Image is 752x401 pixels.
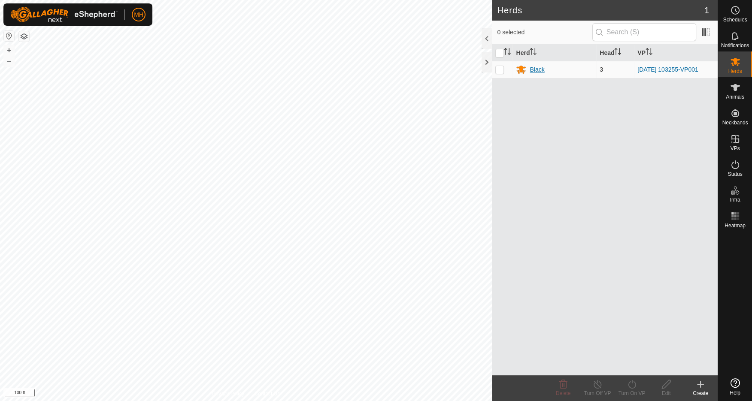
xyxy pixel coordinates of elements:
[530,65,544,74] div: Black
[4,45,14,55] button: +
[728,69,742,74] span: Herds
[530,49,537,56] p-sorticon: Activate to sort
[718,375,752,399] a: Help
[497,28,592,37] span: 0 selected
[721,43,749,48] span: Notifications
[634,45,718,61] th: VP
[134,10,143,19] span: MH
[615,389,649,397] div: Turn On VP
[4,31,14,41] button: Reset Map
[614,49,621,56] p-sorticon: Activate to sort
[683,389,718,397] div: Create
[725,223,746,228] span: Heatmap
[255,390,280,398] a: Contact Us
[592,23,696,41] input: Search (S)
[212,390,244,398] a: Privacy Policy
[10,7,118,22] img: Gallagher Logo
[512,45,596,61] th: Herd
[504,49,511,56] p-sorticon: Activate to sort
[497,5,704,15] h2: Herds
[730,146,740,151] span: VPs
[4,56,14,66] button: –
[637,66,698,73] a: [DATE] 103255-VP001
[704,4,709,17] span: 1
[728,172,742,177] span: Status
[580,389,615,397] div: Turn Off VP
[19,31,29,42] button: Map Layers
[722,120,748,125] span: Neckbands
[649,389,683,397] div: Edit
[723,17,747,22] span: Schedules
[730,390,740,395] span: Help
[646,49,652,56] p-sorticon: Activate to sort
[556,390,571,396] span: Delete
[726,94,744,99] span: Animals
[596,45,634,61] th: Head
[600,66,603,73] span: 3
[730,197,740,202] span: Infra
